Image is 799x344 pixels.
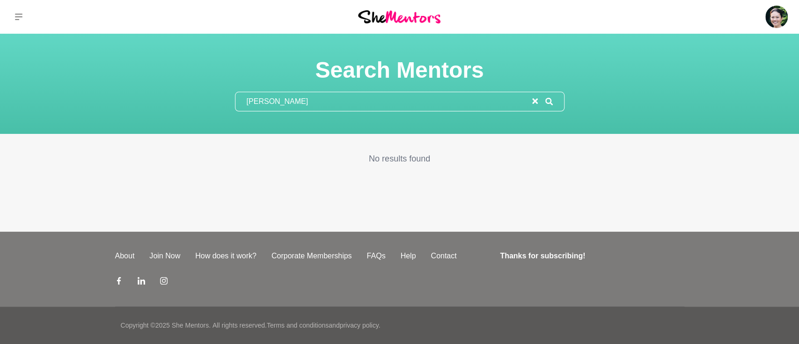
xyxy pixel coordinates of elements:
a: Join Now [142,250,188,262]
a: Terms and conditions [267,322,329,329]
a: About [108,250,142,262]
img: She Mentors Logo [358,10,440,23]
img: Roselynn Unson [765,6,788,28]
input: Search mentors [235,92,532,111]
a: Help [393,250,423,262]
div: No results found [40,153,759,165]
h4: Thanks for subscribing! [500,250,678,262]
a: Facebook [115,277,123,288]
a: How does it work? [188,250,264,262]
a: FAQs [359,250,393,262]
a: Contact [423,250,464,262]
p: Copyright © 2025 She Mentors . [121,321,211,330]
p: All rights reserved. and . [213,321,380,330]
a: Instagram [160,277,168,288]
h1: Search Mentors [235,56,564,84]
a: Corporate Memberships [264,250,359,262]
a: LinkedIn [138,277,145,288]
a: privacy policy [340,322,379,329]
